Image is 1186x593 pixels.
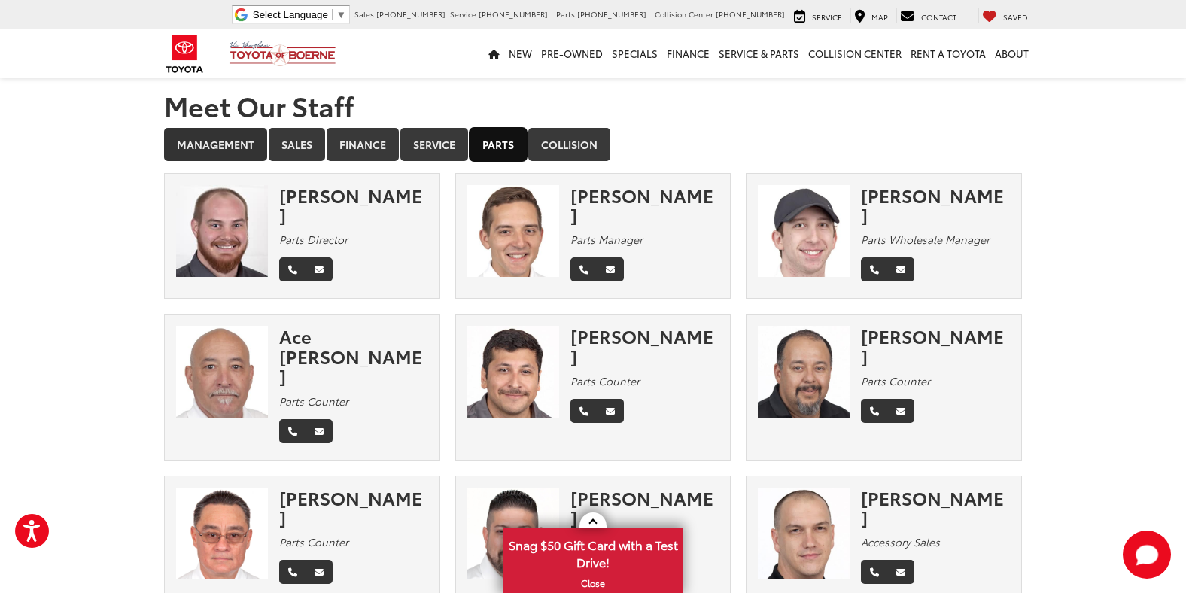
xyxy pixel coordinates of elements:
div: [PERSON_NAME] [861,488,1010,528]
span: [PHONE_NUMBER] [716,8,785,20]
div: [PERSON_NAME] [279,185,428,225]
a: Pre-Owned [537,29,607,78]
span: Service [450,8,476,20]
a: Parts [470,128,527,161]
em: Parts Wholesale Manager [861,232,990,247]
span: ▼ [336,9,346,20]
a: Phone [570,257,598,281]
a: Select Language​ [253,9,346,20]
a: Rent a Toyota [906,29,990,78]
em: Parts Counter [570,373,640,388]
a: Email [887,560,914,584]
a: Email [597,257,624,281]
span: Contact [921,11,956,23]
img: Elijah Martinez [467,185,559,277]
a: Home [484,29,504,78]
a: Phone [861,560,888,584]
img: Brian McGee [758,488,850,579]
img: Marc Elizarraraz [467,326,559,418]
img: Rudy Garza [176,488,268,579]
div: Department Tabs [164,128,1022,163]
a: Management [164,128,267,161]
img: Mark Vargas [467,488,559,579]
a: Email [887,257,914,281]
a: Phone [279,257,306,281]
span: Sales [354,8,374,20]
a: Email [887,399,914,423]
a: Phone [279,560,306,584]
em: Accessory Sales [861,534,940,549]
div: Ace [PERSON_NAME] [279,326,428,385]
a: Phone [861,257,888,281]
img: Justin Ernst [176,185,268,277]
div: [PERSON_NAME] [861,326,1010,366]
a: Phone [279,419,306,443]
a: Service [400,128,468,161]
a: Email [597,399,624,423]
a: Finance [327,128,399,161]
em: Parts Counter [861,373,930,388]
a: New [504,29,537,78]
a: Phone [570,399,598,423]
span: [PHONE_NUMBER] [479,8,548,20]
em: Parts Director [279,232,348,247]
span: [PHONE_NUMBER] [376,8,446,20]
span: ​ [332,9,333,20]
span: Snag $50 Gift Card with a Test Drive! [504,529,682,575]
div: [PERSON_NAME] [570,185,719,225]
img: Ace Cantu [176,326,268,418]
em: Parts Manager [570,232,643,247]
img: Toyota [157,29,213,78]
img: Raul Bocanegra [758,326,850,418]
div: [PERSON_NAME] [570,326,719,366]
span: Map [871,11,888,23]
div: [PERSON_NAME] [570,488,719,528]
a: My Saved Vehicles [978,8,1032,23]
img: Vic Vaughan Toyota of Boerne [229,41,336,67]
span: Collision Center [655,8,713,20]
img: Stone Bennett [758,185,850,277]
a: Collision [528,128,610,161]
a: Email [306,257,333,281]
div: [PERSON_NAME] [861,185,1010,225]
span: Saved [1003,11,1028,23]
span: Service [812,11,842,23]
span: Parts [556,8,575,20]
a: Contact [896,8,960,23]
a: Specials [607,29,662,78]
div: [PERSON_NAME] [279,488,428,528]
span: Select Language [253,9,328,20]
button: Toggle Chat Window [1123,531,1171,579]
em: Parts Counter [279,394,348,409]
span: [PHONE_NUMBER] [577,8,646,20]
a: Sales [269,128,325,161]
a: Email [306,560,333,584]
a: Email [306,419,333,443]
a: Service & Parts: Opens in a new tab [714,29,804,78]
a: Collision Center [804,29,906,78]
a: Phone [861,399,888,423]
a: Map [850,8,892,23]
a: Service [790,8,846,23]
svg: Start Chat [1123,531,1171,579]
a: Finance [662,29,714,78]
a: About [990,29,1033,78]
em: Parts Counter [279,534,348,549]
h1: Meet Our Staff [164,90,1022,120]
